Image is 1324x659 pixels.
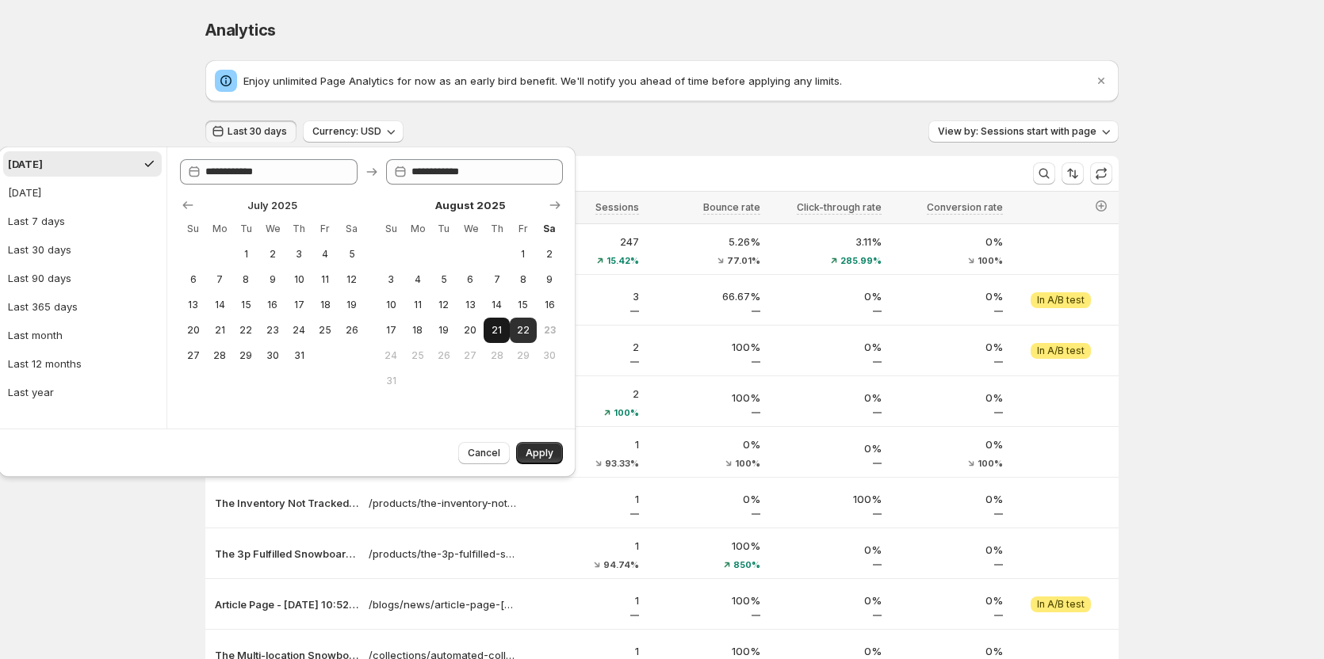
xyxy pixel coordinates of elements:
span: 23 [266,324,279,337]
span: 7 [490,273,503,286]
span: 27 [186,349,200,362]
span: 18 [411,324,424,337]
p: 0% [770,390,882,406]
span: Sa [345,223,358,235]
button: Last month [3,322,162,348]
button: Last 90 days [3,265,162,291]
span: 2 [543,248,557,261]
span: 24 [292,324,305,337]
button: Tuesday August 26 2025 [430,343,457,368]
span: 100% [978,256,1003,265]
button: Article Page - [DATE] 10:52:00 – gemcommerce-levi-local [215,596,359,612]
div: Last 12 months [8,356,82,371]
span: Sessions [595,201,639,214]
span: 13 [464,299,477,311]
button: Thursday August 21 2025 [484,318,510,343]
button: Saturday August 9 2025 [537,267,563,292]
span: Apply [526,447,553,459]
th: Monday [206,216,232,242]
span: 21 [490,324,503,337]
p: 2 [527,339,639,355]
button: Saturday August 2 2025 [537,242,563,267]
th: Tuesday [233,216,259,242]
span: 29 [516,349,530,362]
button: Wednesday July 30 2025 [259,343,285,368]
th: Friday [510,216,536,242]
span: 26 [437,349,450,362]
span: 16 [266,299,279,311]
span: 29 [239,349,253,362]
p: 1 [527,538,639,554]
button: The Inventory Not Tracked Snowboard – gemcommerce-levi-local [215,495,359,511]
span: 26 [345,324,358,337]
button: Wednesday July 9 2025 [259,267,285,292]
th: Sunday [378,216,404,242]
button: Start of range Friday August 22 2025 [510,318,536,343]
button: Sunday July 27 2025 [180,343,206,368]
span: 5 [437,273,450,286]
span: We [266,223,279,235]
span: 3 [385,273,398,286]
button: Cancel [458,442,510,464]
button: Saturday August 16 2025 [537,292,563,318]
span: 15 [516,299,530,311]
span: Mo [411,223,424,235]
span: 77.01% [727,256,760,265]
p: 0% [649,436,760,452]
span: 30 [266,349,279,362]
a: /products/the-3p-fulfilled-snowboard [369,546,518,562]
button: Monday August 4 2025 [404,267,430,292]
button: Friday July 25 2025 [312,318,339,343]
p: 0% [770,542,882,558]
span: 100% [978,459,1003,468]
th: Wednesday [457,216,484,242]
button: Saturday July 26 2025 [339,318,365,343]
span: Tu [437,223,450,235]
span: 9 [266,273,279,286]
span: Last 30 days [228,125,287,138]
span: 25 [411,349,424,362]
span: 10 [385,299,398,311]
button: Monday July 28 2025 [206,343,232,368]
p: 0% [770,339,882,355]
p: The 3p Fulfilled Snowboard – gemcommerce-levi-local [215,546,359,562]
p: 1 [527,491,639,507]
p: 0% [891,592,1003,608]
button: Friday August 15 2025 [510,292,536,318]
button: Thursday July 31 2025 [285,343,312,368]
button: Sort the results [1062,162,1084,185]
th: Friday [312,216,339,242]
p: 0% [891,643,1003,659]
p: 1 [527,643,639,659]
button: Last 12 months [3,351,162,376]
button: Dismiss notification [1090,70,1112,92]
th: Sunday [180,216,206,242]
button: Sunday August 10 2025 [378,292,404,318]
span: 13 [186,299,200,311]
button: Search and filter results [1033,162,1055,185]
span: 8 [516,273,530,286]
span: 11 [319,273,332,286]
span: Bounce rate [703,201,760,214]
button: Tuesday August 12 2025 [430,292,457,318]
button: Friday July 4 2025 [312,242,339,267]
button: [DATE] [3,180,162,205]
span: 285.99% [840,256,882,265]
span: 100% [735,459,760,468]
span: 16 [543,299,557,311]
p: /products/the-inventory-not-tracked-snowboard [369,495,518,511]
p: 247 [527,234,639,250]
th: Saturday [339,216,365,242]
span: 15 [239,299,253,311]
div: Last 90 days [8,270,71,286]
span: 25 [319,324,332,337]
button: Thursday July 10 2025 [285,267,312,292]
button: View by: Sessions start with page [928,120,1119,143]
button: Thursday July 17 2025 [285,292,312,318]
span: 14 [490,299,503,311]
button: Last 30 days [3,237,162,262]
span: 30 [543,349,557,362]
button: Wednesday July 16 2025 [259,292,285,318]
button: Sunday August 31 2025 [378,368,404,394]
